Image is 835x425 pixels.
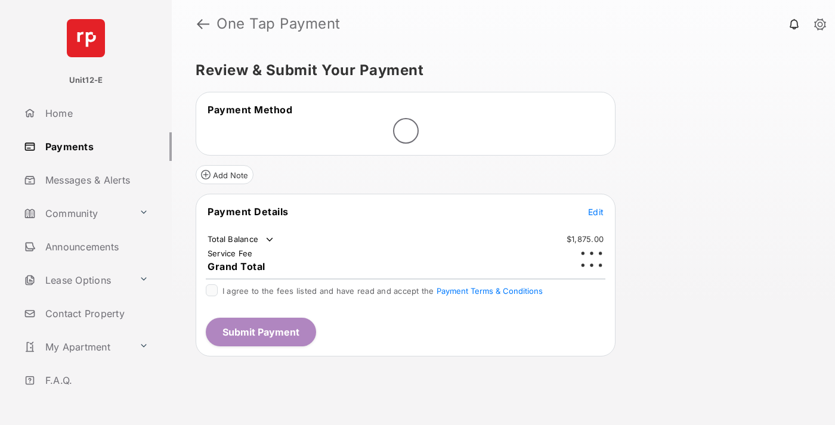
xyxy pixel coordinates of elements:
[208,206,289,218] span: Payment Details
[208,260,265,272] span: Grand Total
[437,286,543,296] button: I agree to the fees listed and have read and accept the
[207,234,276,246] td: Total Balance
[588,207,604,217] span: Edit
[588,206,604,218] button: Edit
[208,104,292,116] span: Payment Method
[207,248,253,259] td: Service Fee
[19,132,172,161] a: Payments
[67,19,105,57] img: svg+xml;base64,PHN2ZyB4bWxucz0iaHR0cDovL3d3dy53My5vcmcvMjAwMC9zdmciIHdpZHRoPSI2NCIgaGVpZ2h0PSI2NC...
[69,75,103,86] p: Unit12-E
[217,17,341,31] strong: One Tap Payment
[222,286,543,296] span: I agree to the fees listed and have read and accept the
[19,199,134,228] a: Community
[19,333,134,361] a: My Apartment
[19,266,134,294] a: Lease Options
[196,63,802,77] h5: Review & Submit Your Payment
[566,234,604,244] td: $1,875.00
[19,99,172,128] a: Home
[19,232,172,261] a: Announcements
[196,165,253,184] button: Add Note
[206,318,316,346] button: Submit Payment
[19,166,172,194] a: Messages & Alerts
[19,366,172,395] a: F.A.Q.
[19,299,172,328] a: Contact Property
